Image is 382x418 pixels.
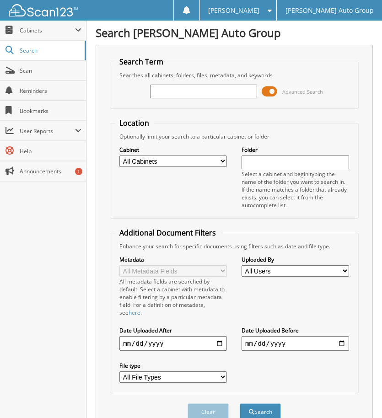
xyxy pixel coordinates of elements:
[20,167,81,175] span: Announcements
[20,27,75,34] span: Cabinets
[20,47,80,54] span: Search
[20,87,81,95] span: Reminders
[115,71,353,79] div: Searches all cabinets, folders, files, metadata, and keywords
[242,146,349,154] label: Folder
[119,256,227,263] label: Metadata
[119,278,227,316] div: All metadata fields are searched by default. Select a cabinet with metadata to enable filtering b...
[119,362,227,370] label: File type
[20,67,81,75] span: Scan
[119,327,227,334] label: Date Uploaded After
[129,309,140,316] a: here
[115,228,221,238] legend: Additional Document Filters
[242,327,349,334] label: Date Uploaded Before
[20,107,81,115] span: Bookmarks
[285,8,374,13] span: [PERSON_NAME] Auto Group
[75,168,82,175] div: 1
[20,127,75,135] span: User Reports
[9,4,78,16] img: scan123-logo-white.svg
[20,147,81,155] span: Help
[242,256,349,263] label: Uploaded By
[282,88,323,95] span: Advanced Search
[115,57,168,67] legend: Search Term
[242,170,349,209] div: Select a cabinet and begin typing the name of the folder you want to search in. If the name match...
[115,118,154,128] legend: Location
[208,8,259,13] span: [PERSON_NAME]
[119,336,227,351] input: start
[115,242,353,250] div: Enhance your search for specific documents using filters such as date and file type.
[115,133,353,140] div: Optionally limit your search to a particular cabinet or folder
[119,146,227,154] label: Cabinet
[96,25,373,40] h1: Search [PERSON_NAME] Auto Group
[242,336,349,351] input: end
